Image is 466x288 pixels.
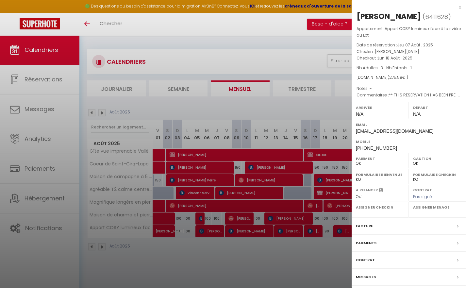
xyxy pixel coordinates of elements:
div: x [352,3,461,11]
span: Lun 18 Août . 2025 [378,55,412,61]
label: Assigner Checkin [356,204,405,211]
span: Jeu 07 Août . 2025 [397,42,433,48]
span: - [370,86,372,91]
label: Départ [413,104,462,111]
label: Mobile [356,138,462,145]
span: ( ) [423,12,451,21]
iframe: Chat [438,259,461,283]
i: Sélectionner OUI si vous souhaiter envoyer les séquences de messages post-checkout [379,187,383,195]
span: Pas signé [413,194,432,199]
label: Arrivée [356,104,405,111]
p: Checkout : [357,55,461,61]
p: Appartement : [357,25,461,39]
span: 6411628 [425,13,448,21]
span: Nb Adultes : 3 - [357,65,412,71]
span: [PHONE_NUMBER] [356,145,397,151]
span: 275.58 [389,75,402,80]
label: Contrat [413,187,432,192]
span: ( € ) [388,75,408,80]
p: Notes : [357,85,461,92]
div: [PERSON_NAME] [357,11,421,22]
span: Appart COSY lumineux face à la rivière du Lot [357,26,461,38]
p: Checkin : [357,48,461,55]
span: N/A [356,111,363,117]
button: Ouvrir le widget de chat LiveChat [5,3,25,22]
span: N/A [413,111,421,117]
p: Date de réservation : [357,42,461,48]
span: [PERSON_NAME][DATE] [375,49,419,54]
label: Paiements [356,240,376,246]
p: Commentaires : [357,92,461,98]
label: Caution [413,155,462,162]
div: [DOMAIN_NAME] [357,75,461,81]
label: Paiement [356,155,405,162]
span: Nb Enfants : 1 [386,65,412,71]
label: Assigner Menage [413,204,462,211]
label: Contrat [356,257,375,263]
span: [EMAIL_ADDRESS][DOMAIN_NAME] [356,128,433,134]
label: Formulaire Checkin [413,171,462,178]
label: A relancer [356,187,378,193]
label: Facture [356,223,373,229]
label: Formulaire Bienvenue [356,171,405,178]
label: Email [356,121,462,128]
label: Messages [356,274,376,280]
